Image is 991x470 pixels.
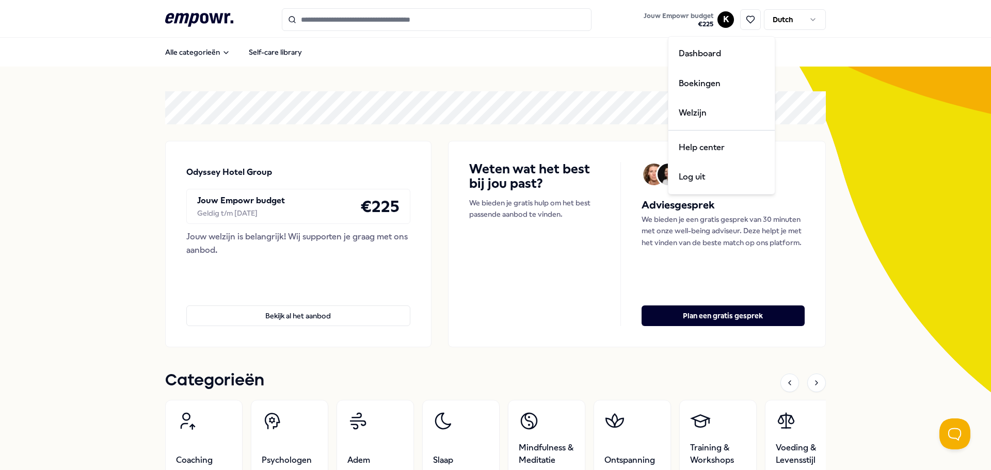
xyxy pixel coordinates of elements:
[670,39,773,69] a: Dashboard
[670,69,773,99] a: Boekingen
[670,133,773,163] a: Help center
[668,36,775,195] div: K
[670,98,773,128] a: Welzijn
[670,162,773,192] div: Log uit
